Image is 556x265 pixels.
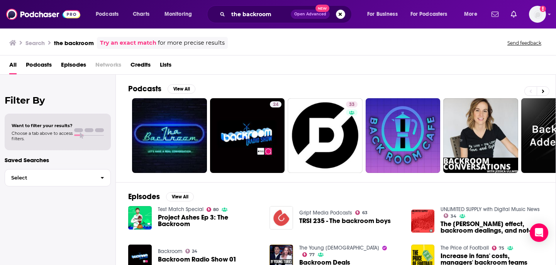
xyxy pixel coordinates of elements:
[213,208,219,211] span: 80
[464,9,477,20] span: More
[349,101,354,109] span: 33
[100,39,156,47] a: Try an exact match
[90,8,129,20] button: open menu
[411,210,435,233] img: The Taylor effect, backroom dealings, and not-so-backroom dealings.
[508,8,520,21] a: Show notifications dropdown
[128,192,160,201] h2: Episodes
[362,8,407,20] button: open menu
[158,206,203,213] a: Test Match Special
[5,156,111,164] p: Saved Searches
[302,252,315,257] a: 77
[128,192,194,201] a: EpisodesView All
[540,6,546,12] svg: Add a profile image
[529,6,546,23] span: Logged in as cjwarnke
[291,10,330,19] button: Open AdvancedNew
[346,101,358,107] a: 33
[12,131,73,141] span: Choose a tab above to access filters.
[133,9,149,20] span: Charts
[128,84,161,94] h2: Podcasts
[158,214,261,227] a: Project Ashes Ep 3: The Backroom
[158,39,225,47] span: for more precise results
[270,206,293,230] img: TRSI 235 - The backroom boys
[441,245,489,251] a: The Price of Football
[299,245,379,251] a: The Young Turks
[26,59,52,74] a: Podcasts
[441,206,540,213] a: UNLIMITED SUPPLY with Digital Music News
[9,59,17,74] a: All
[499,247,504,250] span: 75
[128,84,195,94] a: PodcastsView All
[529,6,546,23] button: Show profile menu
[25,39,45,47] h3: Search
[128,206,152,230] img: Project Ashes Ep 3: The Backroom
[192,250,197,253] span: 24
[288,98,363,173] a: 33
[441,221,543,234] span: The [PERSON_NAME] effect, backroom dealings, and not-so-backroom dealings.
[530,223,548,242] div: Open Intercom Messenger
[160,59,171,74] a: Lists
[488,8,502,21] a: Show notifications dropdown
[207,207,219,212] a: 80
[355,210,368,215] a: 63
[96,9,119,20] span: Podcasts
[410,9,448,20] span: For Podcasters
[158,256,237,263] a: Backroom Radio Show 01
[294,12,326,16] span: Open Advanced
[61,59,86,74] a: Episodes
[444,213,456,218] a: 34
[166,192,194,201] button: View All
[128,8,154,20] a: Charts
[273,101,278,109] span: 24
[210,98,285,173] a: 24
[6,7,80,22] img: Podchaser - Follow, Share and Rate Podcasts
[168,84,195,94] button: View All
[131,59,151,74] a: Credits
[5,95,111,106] h2: Filter By
[12,123,73,128] span: Want to filter your results?
[441,221,543,234] a: The Taylor effect, backroom dealings, and not-so-backroom dealings.
[315,5,329,12] span: New
[54,39,94,47] h3: the backroom
[299,218,391,224] a: TRSI 235 - The backroom boys
[405,8,459,20] button: open menu
[185,249,198,253] a: 24
[164,9,192,20] span: Monitoring
[228,8,291,20] input: Search podcasts, credits, & more...
[529,6,546,23] img: User Profile
[451,215,456,218] span: 34
[95,59,121,74] span: Networks
[214,5,359,23] div: Search podcasts, credits, & more...
[309,253,315,257] span: 77
[270,101,281,107] a: 24
[367,9,398,20] span: For Business
[299,210,352,216] a: Gript Media Podcasts
[459,8,487,20] button: open menu
[158,248,182,255] a: Backroom
[5,175,94,180] span: Select
[5,169,111,186] button: Select
[492,246,504,250] a: 75
[362,211,368,215] span: 63
[505,40,544,46] button: Send feedback
[159,8,202,20] button: open menu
